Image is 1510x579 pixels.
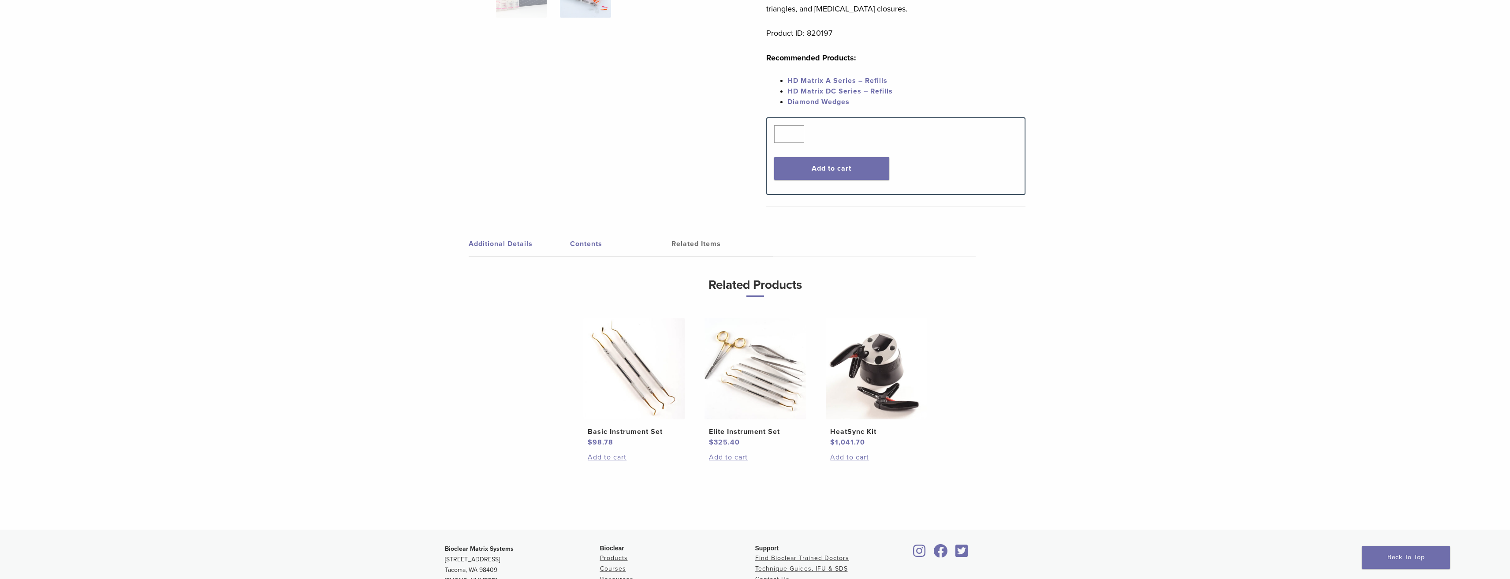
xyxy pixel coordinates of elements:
[709,426,801,437] h2: Elite Instrument Set
[755,545,779,552] span: Support
[826,318,927,419] img: HeatSync Kit
[1362,546,1450,569] a: Back To Top
[709,438,714,447] span: $
[766,26,1025,40] p: Product ID: 820197
[774,157,889,180] button: Add to cart
[469,232,570,256] a: Additional Details
[755,554,849,562] a: Find Bioclear Trained Doctors
[830,438,865,447] bdi: 1,041.70
[600,545,624,552] span: Bioclear
[600,554,628,562] a: Products
[830,438,835,447] span: $
[766,53,856,63] strong: Recommended Products:
[755,565,848,572] a: Technique Guides, IFU & SDS
[953,549,971,558] a: Bioclear
[705,318,806,419] img: Elite Instrument Set
[671,232,773,256] a: Related Items
[709,438,740,447] bdi: 325.40
[445,545,514,553] strong: Bioclear Matrix Systems
[787,97,850,106] a: Diamond Wedges
[588,438,613,447] bdi: 98.78
[787,76,887,85] a: HD Matrix A Series – Refills
[588,438,593,447] span: $
[580,318,688,448] a: Basic Instrument SetBasic Instrument Set $98.78
[931,549,951,558] a: Bioclear
[701,318,809,448] a: Elite Instrument SetElite Instrument Set $325.40
[822,318,930,448] a: HeatSync KitHeatSync Kit $1,041.70
[787,87,893,96] a: HD Matrix DC Series – Refills
[830,452,922,463] a: Add to cart: “HeatSync Kit”
[600,565,626,572] a: Courses
[830,426,922,437] h2: HeatSync Kit
[709,452,801,463] a: Add to cart: “Elite Instrument Set”
[570,232,671,256] a: Contents
[583,318,685,419] img: Basic Instrument Set
[910,549,929,558] a: Bioclear
[588,426,679,437] h2: Basic Instrument Set
[519,274,991,297] h3: Related Products
[588,452,679,463] a: Add to cart: “Basic Instrument Set”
